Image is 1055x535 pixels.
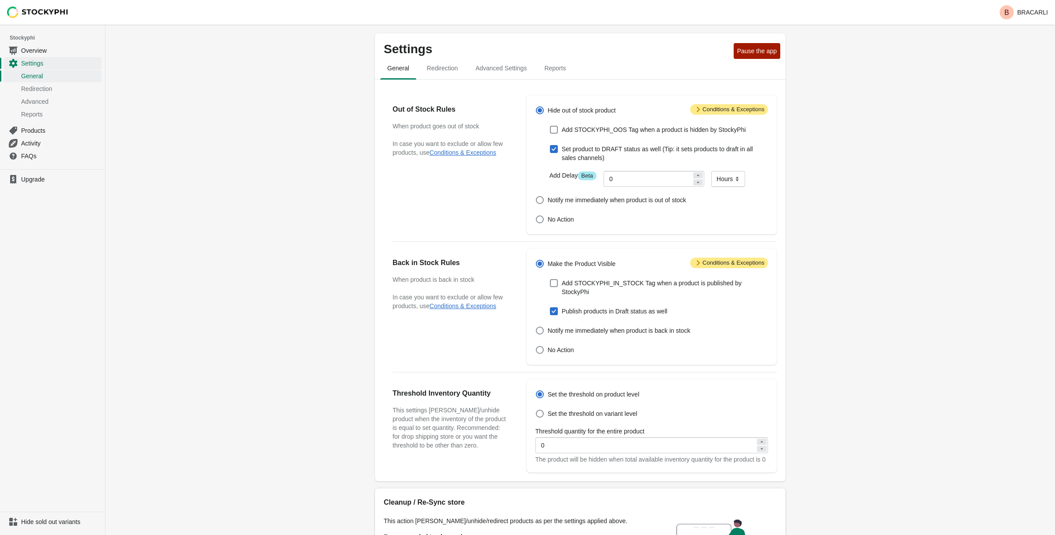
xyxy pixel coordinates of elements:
p: This action [PERSON_NAME]/unhide/redirect products as per the settings applied above. [384,517,648,525]
span: Make the Product Visible [548,259,616,268]
span: Advanced Settings [469,60,534,76]
a: Redirection [4,82,102,95]
button: Avatar with initials BBRACARLI [996,4,1051,21]
div: The product will be hidden when total available inventory quantity for the product is 0 [535,455,768,464]
span: Reports [537,60,573,76]
a: Activity [4,137,102,149]
text: B [1004,9,1009,16]
span: Pause the app [737,47,777,55]
span: Settings [21,59,100,68]
span: Publish products in Draft status as well [562,307,667,316]
h3: This settings [PERSON_NAME]/unhide product when the inventory of the product is equal to set quan... [393,406,509,450]
span: Upgrade [21,175,100,184]
span: FAQs [21,152,100,160]
a: Advanced [4,95,102,108]
span: General [380,60,416,76]
span: Add STOCKYPHI_OOS Tag when a product is hidden by StockyPhi [562,125,746,134]
span: Notify me immediately when product is back in stock [548,326,690,335]
a: Hide sold out variants [4,516,102,528]
span: Set the threshold on product level [548,390,640,399]
label: Add Delay [549,171,597,180]
a: Upgrade [4,173,102,186]
span: Activity [21,139,100,148]
button: redirection [418,57,467,80]
a: FAQs [4,149,102,162]
button: Conditions & Exceptions [429,149,496,156]
button: reports [535,57,575,80]
button: Conditions & Exceptions [429,302,496,309]
h2: Out of Stock Rules [393,104,509,115]
h2: Back in Stock Rules [393,258,509,268]
span: Hide out of stock product [548,106,616,115]
span: Overview [21,46,100,55]
button: Pause the app [734,43,780,59]
p: Settings [384,42,730,56]
a: Products [4,124,102,137]
a: Overview [4,44,102,57]
div: general [375,80,786,481]
label: Threshold quantity for the entire product [535,427,644,436]
p: In case you want to exclude or allow few products, use [393,139,509,157]
button: Advanced settings [467,57,536,80]
span: No Action [548,346,574,354]
h3: When product is back in stock [393,275,509,284]
span: Notify me immediately when product is out of stock [548,196,686,204]
p: In case you want to exclude or allow few products, use [393,293,509,310]
span: Redirection [420,60,465,76]
span: Avatar with initials B [1000,5,1014,19]
span: Conditions & Exceptions [690,258,768,268]
img: Stockyphi [7,7,69,18]
span: Beta [578,171,597,180]
span: Set product to DRAFT status as well (Tip: it sets products to draft in all sales channels) [562,145,768,162]
span: Stockyphi [10,33,105,42]
span: Products [21,126,100,135]
h2: Cleanup / Re-Sync store [384,497,648,508]
a: Settings [4,57,102,69]
h3: When product goes out of stock [393,122,509,131]
button: general [378,57,418,80]
span: Redirection [21,84,100,93]
span: No Action [548,215,574,224]
p: BRACARLI [1017,9,1048,16]
span: General [21,72,100,80]
a: General [4,69,102,82]
a: Reports [4,108,102,120]
span: Set the threshold on variant level [548,409,637,418]
span: Add STOCKYPHI_IN_STOCK Tag when a product is published by StockyPhi [562,279,768,296]
span: Hide sold out variants [21,517,100,526]
span: Conditions & Exceptions [690,104,768,115]
span: Reports [21,110,100,119]
h2: Threshold Inventory Quantity [393,388,509,399]
span: Advanced [21,97,100,106]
